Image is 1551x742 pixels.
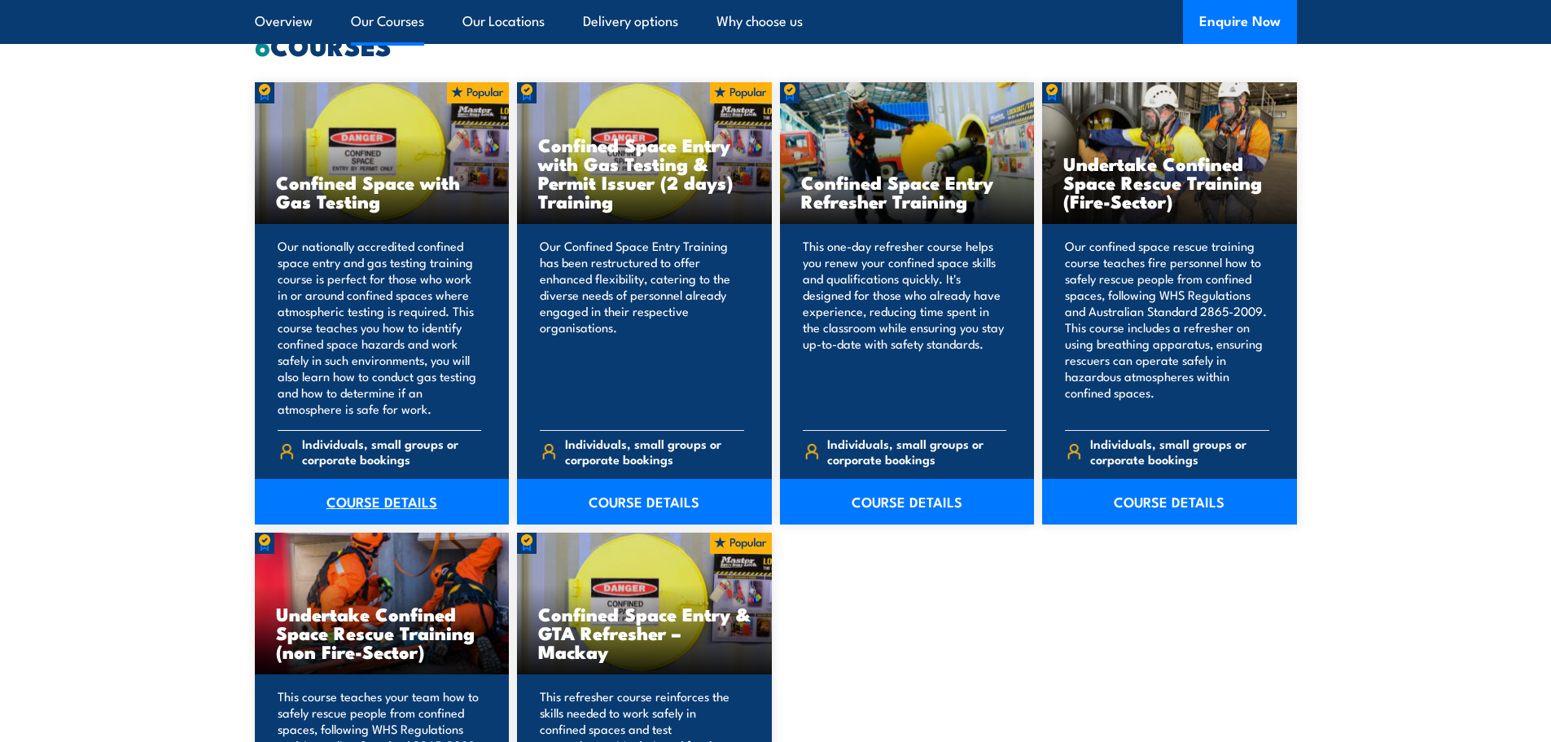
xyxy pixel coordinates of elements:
[780,479,1035,525] a: COURSE DETAILS
[276,173,489,210] h3: Confined Space with Gas Testing
[1090,436,1269,467] span: Individuals, small groups or corporate bookings
[278,238,482,417] p: Our nationally accredited confined space entry and gas testing training course is perfect for tho...
[565,436,744,467] span: Individuals, small groups or corporate bookings
[1065,238,1269,417] p: Our confined space rescue training course teaches fire personnel how to safely rescue people from...
[1063,154,1276,210] h3: Undertake Confined Space Rescue Training (Fire-Sector)
[255,24,270,65] strong: 6
[1042,479,1297,525] a: COURSE DETAILS
[540,238,744,417] p: Our Confined Space Entry Training has been restructured to offer enhanced flexibility, catering t...
[255,33,1297,56] h2: COURSES
[538,604,751,661] h3: Confined Space Entry & GTA Refresher – Mackay
[255,479,510,525] a: COURSE DETAILS
[803,238,1007,417] p: This one-day refresher course helps you renew your confined space skills and qualifications quick...
[276,604,489,661] h3: Undertake Confined Space Rescue Training (non Fire-Sector)
[517,479,772,525] a: COURSE DETAILS
[827,436,1006,467] span: Individuals, small groups or corporate bookings
[302,436,481,467] span: Individuals, small groups or corporate bookings
[538,135,751,210] h3: Confined Space Entry with Gas Testing & Permit Issuer (2 days) Training
[801,173,1014,210] h3: Confined Space Entry Refresher Training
